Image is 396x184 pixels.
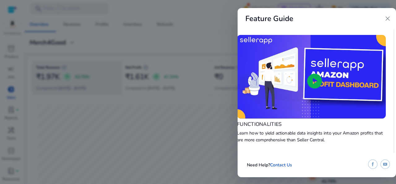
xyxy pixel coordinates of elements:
p: Learn how to yield actionable data insights into your Amazon profits that are more comprehensive ... [237,130,386,143]
h5: Need Help? [247,163,292,168]
a: Contact Us [270,162,292,168]
span: close [384,15,391,22]
span: play_circle [306,72,324,90]
img: sddefault.jpg [237,35,386,119]
h2: Feature Guide [245,14,293,23]
h4: FUNCTIONALITIES [237,122,386,128]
